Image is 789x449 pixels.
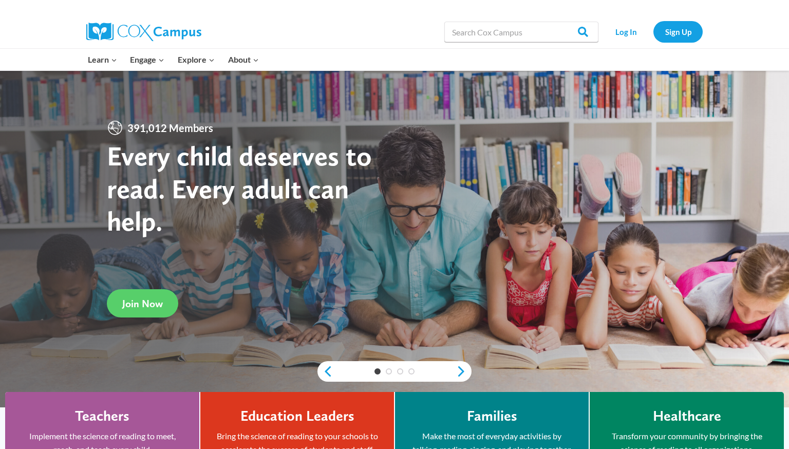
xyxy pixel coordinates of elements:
a: 1 [374,368,381,375]
a: Sign Up [653,21,703,42]
a: 3 [397,368,403,375]
span: Join Now [122,297,163,310]
span: Learn [88,53,117,66]
h4: Teachers [75,407,129,425]
nav: Primary Navigation [81,49,265,70]
span: Explore [178,53,215,66]
strong: Every child deserves to read. Every adult can help. [107,139,372,237]
span: About [228,53,259,66]
input: Search Cox Campus [444,22,598,42]
div: content slider buttons [317,361,472,382]
a: previous [317,365,333,378]
span: Engage [130,53,164,66]
img: Cox Campus [86,23,201,41]
h4: Education Leaders [240,407,354,425]
a: 2 [386,368,392,375]
h4: Healthcare [653,407,721,425]
a: 4 [408,368,415,375]
a: Log In [604,21,648,42]
a: next [456,365,472,378]
a: Join Now [107,289,178,317]
nav: Secondary Navigation [604,21,703,42]
span: 391,012 Members [123,120,217,136]
h4: Families [467,407,517,425]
